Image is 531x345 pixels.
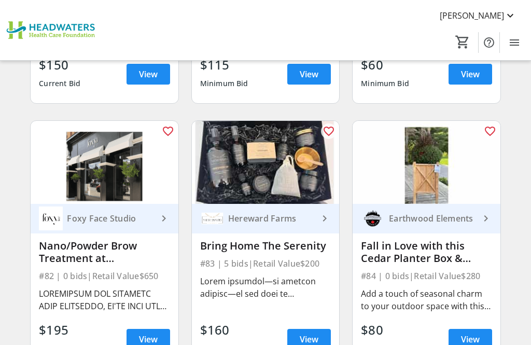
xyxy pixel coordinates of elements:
[200,256,331,271] div: #83 | 5 bids | Retail Value $200
[200,240,331,252] div: Bring Home The Serenity
[353,121,500,204] img: Fall in Love with this Cedar Planter Box & Mums!
[63,213,157,224] div: Foxy Face Studio
[139,68,158,80] span: View
[361,206,385,230] img: Earthwood Elements
[39,321,87,339] div: $195
[127,64,170,85] a: View
[504,32,525,53] button: Menu
[39,287,170,312] div: LOREMIPSUM DOL SITAMETC ADIP ELITSEDDO, EI'TE INCI UTL ETDOLOR M ALIQUAENIMA MINIMVE QUI NOSTRUD ...
[385,213,479,224] div: Earthwood Elements
[200,56,248,74] div: $115
[31,204,178,233] a: Foxy Face StudioFoxy Face Studio
[200,206,224,230] img: Hereward Farms
[200,275,331,300] div: Lorem ipsumdol—si ametcon adipisc—el sed doei te incididuntu labo etdo magnaaliq enimadmi veniamq...
[323,125,335,137] mat-icon: favorite_outline
[361,56,409,74] div: $60
[39,240,170,265] div: Nano/Powder Brow Treatment at [GEOGRAPHIC_DATA]
[39,269,170,283] div: #82 | 0 bids | Retail Value $650
[361,287,492,312] div: Add a touch of seasonal charm to your outdoor space with this beautifully handcrafted wooden plan...
[361,269,492,283] div: #84 | 0 bids | Retail Value $280
[31,121,178,204] img: Nano/Powder Brow Treatment at Foxy Face Studio
[162,125,174,137] mat-icon: favorite_outline
[318,212,331,225] mat-icon: keyboard_arrow_right
[361,74,409,93] div: Minimum Bid
[192,121,339,204] img: Bring Home The Serenity
[6,4,99,56] img: Headwaters Health Care Foundation's Logo
[200,321,242,339] div: $160
[300,68,318,80] span: View
[200,74,248,93] div: Minimum Bid
[39,56,80,74] div: $150
[440,9,504,22] span: [PERSON_NAME]
[453,33,472,51] button: Cart
[449,64,492,85] a: View
[484,125,496,137] mat-icon: favorite_outline
[192,204,339,233] a: Hereward FarmsHereward Farms
[158,212,170,225] mat-icon: keyboard_arrow_right
[39,74,80,93] div: Current Bid
[461,68,480,80] span: View
[361,240,492,265] div: Fall in Love with this Cedar Planter Box & Mums!
[431,7,525,24] button: [PERSON_NAME]
[361,321,409,339] div: $80
[224,213,318,224] div: Hereward Farms
[480,212,492,225] mat-icon: keyboard_arrow_right
[287,64,331,85] a: View
[39,206,63,230] img: Foxy Face Studio
[479,32,499,53] button: Help
[353,204,500,233] a: Earthwood ElementsEarthwood Elements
